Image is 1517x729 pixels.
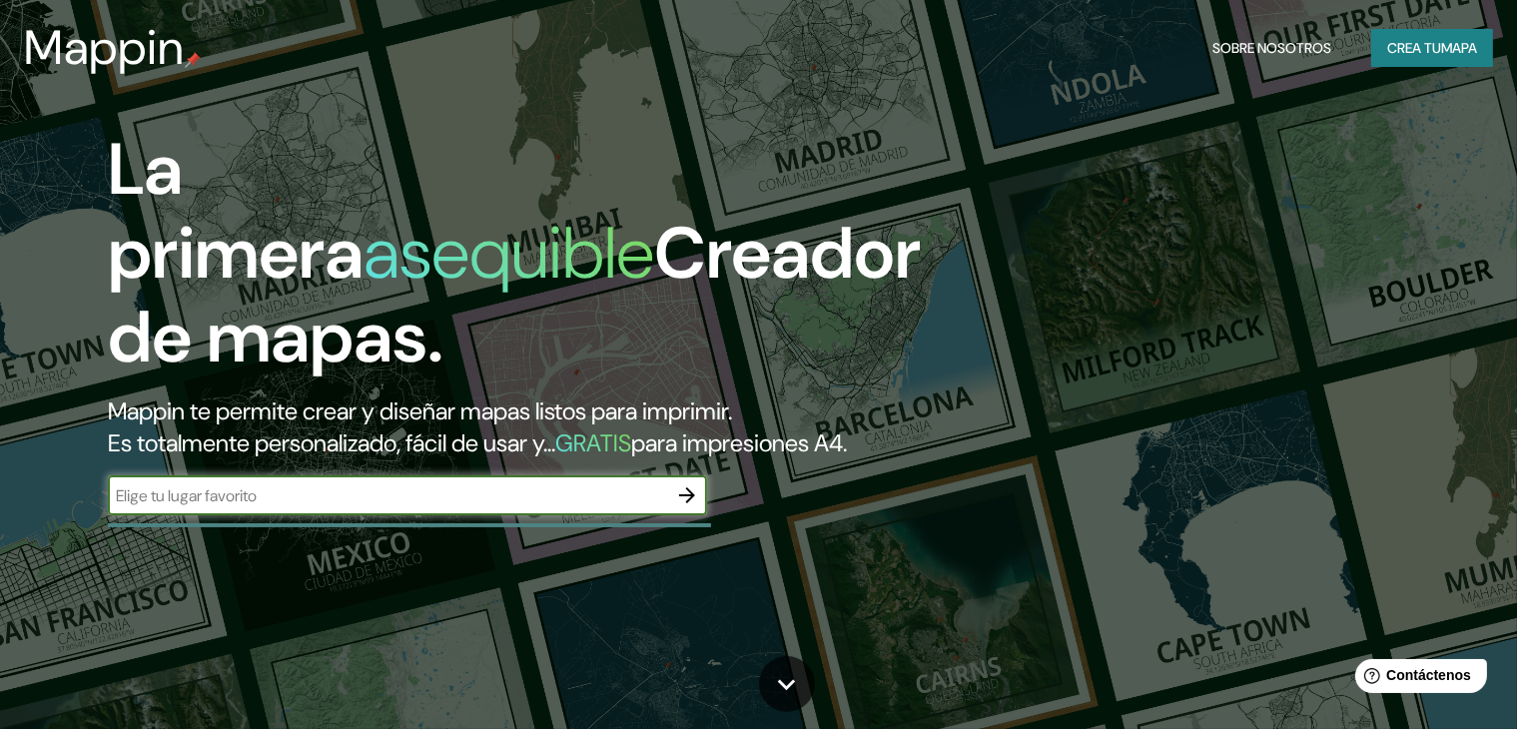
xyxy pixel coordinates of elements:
font: asequible [364,207,654,300]
font: para impresiones A4. [631,427,847,458]
button: Sobre nosotros [1204,29,1339,67]
font: Sobre nosotros [1212,39,1331,57]
font: La primera [108,123,364,300]
button: Crea tumapa [1371,29,1493,67]
img: pin de mapeo [185,52,201,68]
font: mapa [1441,39,1477,57]
font: GRATIS [555,427,631,458]
iframe: Lanzador de widgets de ayuda [1339,651,1495,707]
font: Es totalmente personalizado, fácil de usar y... [108,427,555,458]
font: Mappin te permite crear y diseñar mapas listos para imprimir. [108,395,732,426]
font: Mappin [24,16,185,79]
font: Crea tu [1387,39,1441,57]
input: Elige tu lugar favorito [108,484,667,507]
font: Creador de mapas. [108,207,921,383]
